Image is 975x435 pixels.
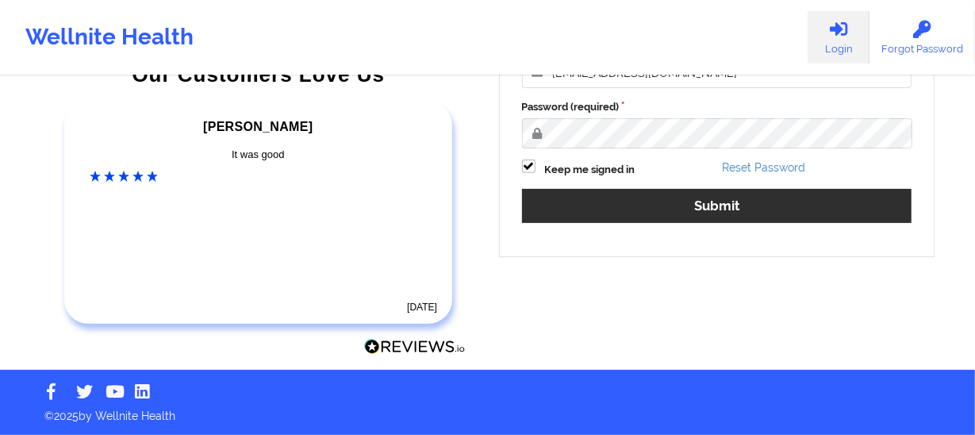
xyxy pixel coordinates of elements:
[545,162,635,178] label: Keep me signed in
[52,67,466,83] div: Our Customers Love Us
[203,120,313,133] span: [PERSON_NAME]
[33,397,942,424] p: © 2025 by Wellnite Health
[808,11,869,64] a: Login
[90,147,427,163] div: It was good
[522,99,912,115] label: Password (required)
[364,339,466,356] img: Reviews.io Logo
[364,339,466,360] a: Reviews.io Logo
[722,161,805,174] a: Reset Password
[522,189,912,223] button: Submit
[407,302,437,313] time: [DATE]
[869,11,975,64] a: Forgot Password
